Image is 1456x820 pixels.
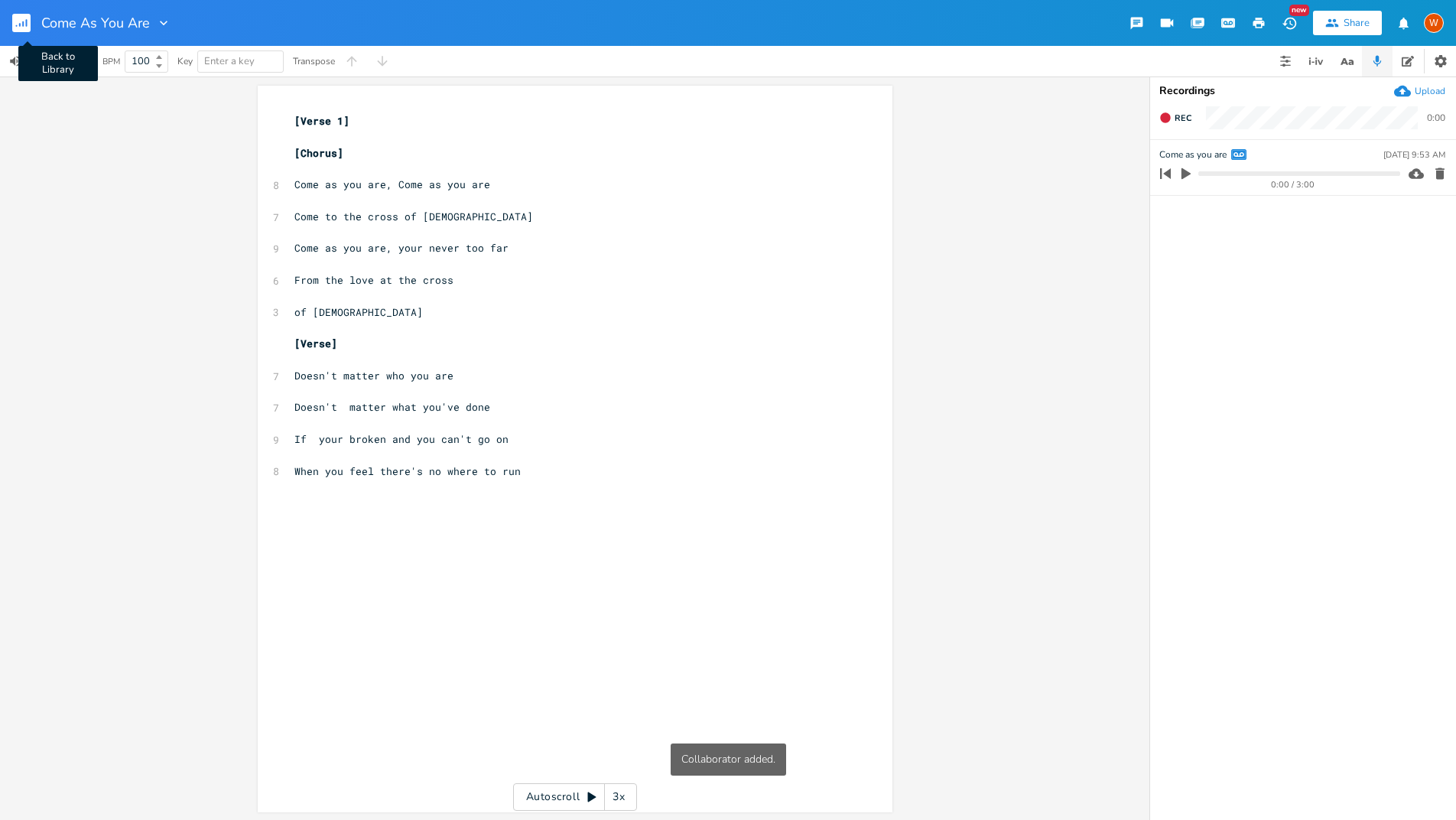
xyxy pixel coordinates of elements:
[1175,112,1191,124] span: Rec
[1159,86,1447,96] div: Recordings
[177,57,193,66] div: Key
[294,464,521,478] span: When you feel there's no where to run
[1394,83,1445,99] button: Upload
[513,783,637,811] div: Autoscroll
[294,273,453,287] span: From the love at the cross
[102,57,120,66] div: BPM
[605,783,632,811] div: 3x
[294,305,423,319] span: of [DEMOGRAPHIC_DATA]
[294,210,533,223] span: Come to the cross of [DEMOGRAPHIC_DATA]
[294,432,509,446] span: If your broken and you can't go on
[204,54,255,68] span: Enter a key
[1289,5,1309,16] div: New
[1344,16,1370,30] div: Share
[294,369,453,382] span: Doesn't matter who you are
[1424,13,1444,33] div: Worship Pastor
[1159,148,1227,162] span: Come as you are
[294,337,337,350] span: [Verse]
[1153,106,1198,130] button: Rec
[294,177,490,191] span: Come as you are, Come as you are
[1274,9,1305,37] button: New
[1383,151,1445,159] div: [DATE] 9:53 AM
[1424,5,1444,41] button: W
[12,5,43,41] button: Back to Library
[1415,85,1445,97] div: Upload
[41,16,150,30] span: Come As You Are
[1313,11,1382,35] button: Share
[294,241,509,255] span: Come as you are, your never too far
[293,57,335,66] div: Transpose
[1427,113,1445,122] div: 0:00
[294,114,349,128] span: [Verse 1]
[1186,181,1400,189] div: 0:00 / 3:00
[294,146,343,160] span: [Chorus]
[294,400,490,414] span: Doesn't matter what you've done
